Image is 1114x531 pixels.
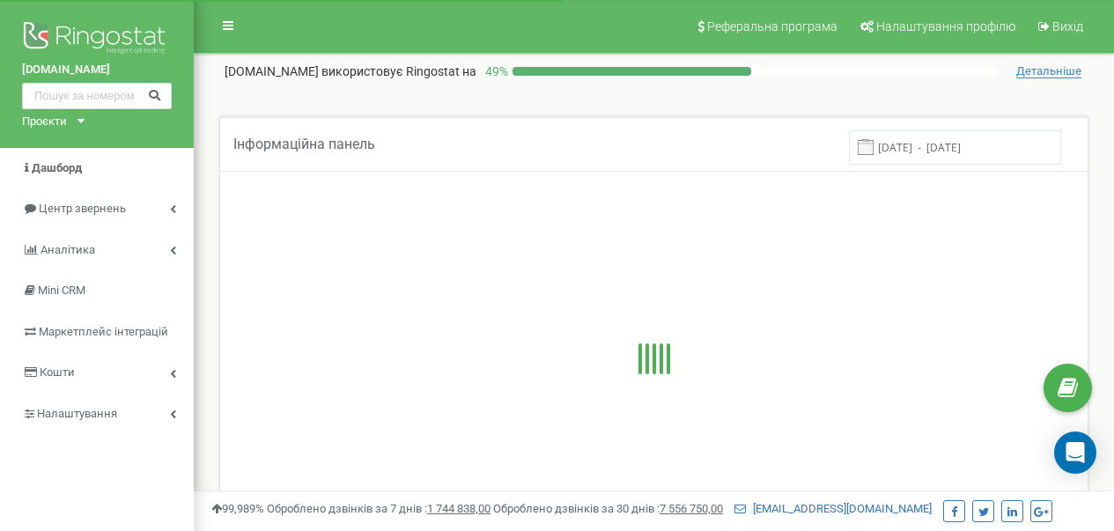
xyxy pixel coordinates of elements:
[476,63,513,80] p: 49 %
[876,19,1015,33] span: Налаштування профілю
[734,502,932,515] a: [EMAIL_ADDRESS][DOMAIN_NAME]
[233,136,375,152] span: Інформаційна панель
[37,407,117,420] span: Налаштування
[22,18,172,62] img: Ringostat logo
[1052,19,1083,33] span: Вихід
[39,325,168,338] span: Маркетплейс інтеграцій
[493,502,723,515] span: Оброблено дзвінків за 30 днів :
[225,63,476,80] p: [DOMAIN_NAME]
[1016,64,1081,78] span: Детальніше
[211,502,264,515] span: 99,989%
[267,502,491,515] span: Оброблено дзвінків за 7 днів :
[32,161,82,174] span: Дашборд
[1054,431,1096,474] div: Open Intercom Messenger
[22,114,67,130] div: Проєкти
[38,284,85,297] span: Mini CRM
[660,502,723,515] u: 7 556 750,00
[707,19,837,33] span: Реферальна програма
[39,202,126,215] span: Центр звернень
[427,502,491,515] u: 1 744 838,00
[22,83,172,109] input: Пошук за номером
[22,62,172,78] a: [DOMAIN_NAME]
[41,243,95,256] span: Аналiтика
[321,64,476,78] span: використовує Ringostat на
[40,365,75,379] span: Кошти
